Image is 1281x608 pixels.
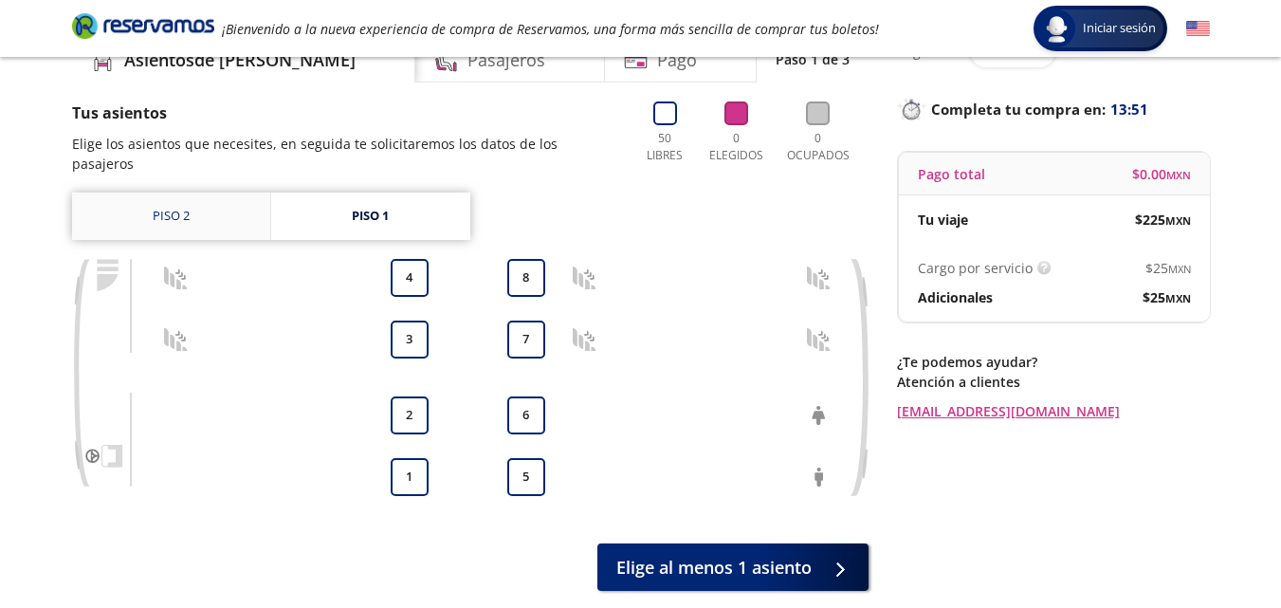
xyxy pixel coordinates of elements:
[1110,99,1148,120] span: 13:51
[222,20,879,38] em: ¡Bienvenido a la nueva experiencia de compra de Reservamos, una forma más sencilla de comprar tus...
[897,96,1210,122] p: Completa tu compra en :
[507,321,545,359] button: 7
[918,210,968,230] p: Tu viaje
[271,193,470,240] a: Piso 1
[467,47,545,73] h4: Pasajeros
[124,47,356,73] h4: Asientos de [PERSON_NAME]
[391,321,429,359] button: 3
[72,101,620,124] p: Tus asientos
[391,458,429,496] button: 1
[705,130,768,164] p: 0 Elegidos
[918,287,993,307] p: Adicionales
[1132,164,1191,184] span: $ 0.00
[616,555,812,580] span: Elige al menos 1 asiento
[776,49,850,69] p: Paso 1 de 3
[72,11,214,40] i: Brand Logo
[918,164,985,184] p: Pago total
[918,258,1033,278] p: Cargo por servicio
[1168,262,1191,276] small: MXN
[1145,258,1191,278] span: $ 25
[1135,210,1191,230] span: $ 225
[507,396,545,434] button: 6
[72,134,620,174] p: Elige los asientos que necesites, en seguida te solicitaremos los datos de los pasajeros
[391,396,429,434] button: 2
[507,458,545,496] button: 5
[597,544,869,591] button: Elige al menos 1 asiento
[657,47,697,73] h4: Pago
[391,259,429,297] button: 4
[897,352,1210,372] p: ¿Te podemos ayudar?
[1166,168,1191,182] small: MXN
[897,372,1210,392] p: Atención a clientes
[72,11,214,46] a: Brand Logo
[507,259,545,297] button: 8
[782,130,854,164] p: 0 Ocupados
[1075,19,1163,38] span: Iniciar sesión
[897,401,1210,421] a: [EMAIL_ADDRESS][DOMAIN_NAME]
[1143,287,1191,307] span: $ 25
[639,130,691,164] p: 50 Libres
[352,207,389,226] div: Piso 1
[1186,17,1210,41] button: English
[72,193,270,240] a: Piso 2
[1165,213,1191,228] small: MXN
[1165,291,1191,305] small: MXN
